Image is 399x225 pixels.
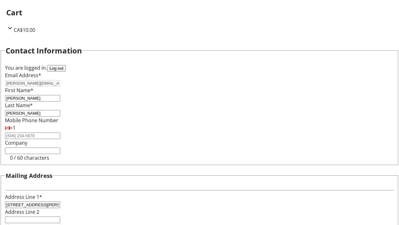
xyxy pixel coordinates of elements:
div: You are logged in. [5,64,394,72]
label: First Name* [5,87,33,94]
label: Company [5,139,27,146]
h2: Contact Information [6,45,82,56]
label: Address Line 1* [5,193,42,200]
label: Email Address* [5,72,41,79]
button: Log out [47,65,66,72]
input: Address [5,202,60,208]
label: Mobile Phone Number [5,117,58,124]
span: CA$10.00 [14,27,35,33]
tr-character-limit: 0 / 60 characters [10,154,49,161]
label: Address Line 2 [5,208,39,215]
h2: Cart [6,7,393,18]
input: (506) 234-5678 [5,132,60,139]
label: Last Name* [5,102,33,109]
h3: Mailing Address [6,171,52,180]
